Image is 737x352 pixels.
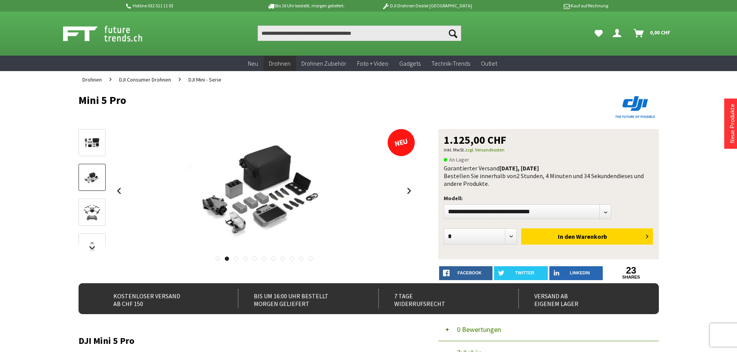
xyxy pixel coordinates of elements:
a: Technik-Trends [426,56,475,71]
p: Bis 16 Uhr bestellt, morgen geliefert. [246,1,366,10]
a: Gadgets [394,56,426,71]
div: Garantierter Versand Bestellen Sie innerhalb von dieses und andere Produkte. [444,164,653,187]
span: In den [558,233,575,240]
span: Drohnen Zubehör [301,60,346,67]
a: Meine Favoriten [591,26,607,41]
img: Vorschau: Mini 5 Pro [81,136,103,151]
span: facebook [458,270,482,275]
a: DJI Consumer Drohnen [115,71,175,88]
button: In den Warenkorb [521,228,653,245]
p: Modell: [444,194,653,203]
a: Drohnen [263,56,296,71]
span: 2 Stunden, 4 Minuten und 34 Sekunden [516,172,617,180]
b: [DATE], [DATE] [499,164,539,172]
span: DJI Mini - Serie [188,76,221,83]
img: Shop Futuretrends - zur Startseite wechseln [63,24,159,43]
input: Produkt, Marke, Kategorie, EAN, Artikelnummer… [258,26,461,41]
a: zzgl. Versandkosten [465,147,504,153]
p: inkl. MwSt. [444,145,653,155]
span: twitter [515,270,534,275]
a: 23 [604,266,658,275]
span: Outlet [481,60,497,67]
a: Drohnen Zubehör [296,56,352,71]
p: DJI Drohnen Dealer [GEOGRAPHIC_DATA] [366,1,487,10]
div: Bis um 16:00 Uhr bestellt Morgen geliefert [238,289,361,308]
span: Neu [248,60,258,67]
span: LinkedIn [570,270,590,275]
button: Suchen [445,26,461,41]
span: Drohnen [82,76,102,83]
div: 7 Tage Widerrufsrecht [378,289,502,308]
span: DJI Consumer Drohnen [119,76,171,83]
span: Warenkorb [576,233,607,240]
h1: Mini 5 Pro [79,94,543,106]
div: Kostenloser Versand ab CHF 150 [98,289,221,308]
a: facebook [439,266,493,280]
img: DJI [612,94,659,120]
span: Technik-Trends [431,60,470,67]
a: twitter [494,266,548,280]
span: Foto + Video [357,60,388,67]
a: Neu [243,56,263,71]
span: Gadgets [399,60,421,67]
a: Drohnen [79,71,106,88]
span: Drohnen [269,60,291,67]
p: Kauf auf Rechnung [487,1,608,10]
a: Neue Produkte [728,104,736,143]
a: LinkedIn [549,266,603,280]
span: 0,00 CHF [650,26,670,39]
a: Foto + Video [352,56,394,71]
a: Outlet [475,56,503,71]
div: Versand ab eigenem Lager [518,289,642,308]
a: Dein Konto [610,26,628,41]
h2: DJI Mini 5 Pro [79,336,415,346]
a: DJI Mini - Serie [185,71,225,88]
a: shares [604,275,658,280]
span: 1.125,00 CHF [444,134,506,145]
span: An Lager [444,155,469,164]
a: Warenkorb [631,26,674,41]
button: 0 Bewertungen [438,318,659,341]
p: Hotline 032 511 11 03 [125,1,246,10]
